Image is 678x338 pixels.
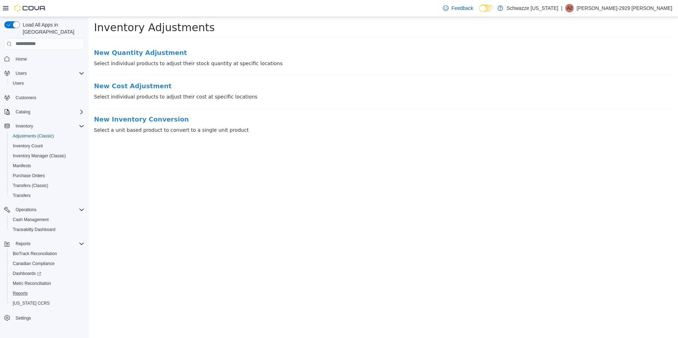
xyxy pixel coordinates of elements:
[567,4,572,12] span: A2
[10,79,84,88] span: Users
[10,79,27,88] a: Users
[10,279,84,288] span: Metrc Reconciliation
[10,142,46,150] a: Inventory Count
[7,298,87,308] button: [US_STATE] CCRS
[10,279,54,288] a: Metrc Reconciliation
[7,131,87,141] button: Adjustments (Classic)
[7,181,87,191] button: Transfers (Classic)
[13,183,48,188] span: Transfers (Classic)
[5,32,584,39] a: New Quantity Adjustment
[13,173,45,179] span: Purchase Orders
[10,132,57,140] a: Adjustments (Classic)
[1,92,87,103] button: Customers
[13,261,55,266] span: Canadian Compliance
[10,171,84,180] span: Purchase Orders
[13,69,84,78] span: Users
[10,215,84,224] span: Cash Management
[10,181,51,190] a: Transfers (Classic)
[10,132,84,140] span: Adjustments (Classic)
[13,240,84,248] span: Reports
[13,133,54,139] span: Adjustments (Classic)
[13,108,33,116] button: Catalog
[13,55,30,63] a: Home
[16,315,31,321] span: Settings
[16,241,30,247] span: Reports
[10,181,84,190] span: Transfers (Classic)
[13,251,57,257] span: BioTrack Reconciliation
[507,4,558,12] p: Schwazze [US_STATE]
[10,225,58,234] a: Traceabilty Dashboard
[10,249,84,258] span: BioTrack Reconciliation
[13,271,41,276] span: Dashboards
[5,4,126,17] span: Inventory Adjustments
[10,162,34,170] a: Manifests
[7,141,87,151] button: Inventory Count
[13,205,39,214] button: Operations
[10,269,84,278] span: Dashboards
[561,4,562,12] p: |
[13,163,31,169] span: Manifests
[451,5,473,12] span: Feedback
[7,151,87,161] button: Inventory Manager (Classic)
[13,291,28,296] span: Reports
[7,278,87,288] button: Metrc Reconciliation
[13,314,34,322] a: Settings
[16,123,33,129] span: Inventory
[5,76,584,84] p: Select individual products to adjust their cost at specific locations
[16,109,30,115] span: Catalog
[13,193,30,198] span: Transfers
[13,205,84,214] span: Operations
[10,249,60,258] a: BioTrack Reconciliation
[1,68,87,78] button: Users
[10,215,51,224] a: Cash Management
[13,240,33,248] button: Reports
[10,289,30,298] a: Reports
[13,93,84,102] span: Customers
[5,43,584,50] p: Select individual products to adjust their stock quantity at specific locations
[10,191,84,200] span: Transfers
[20,21,84,35] span: Load All Apps in [GEOGRAPHIC_DATA]
[1,54,87,64] button: Home
[10,259,57,268] a: Canadian Compliance
[10,152,84,160] span: Inventory Manager (Classic)
[5,109,584,117] p: Select a unit based product to convert to a single unit product
[7,215,87,225] button: Cash Management
[565,4,574,12] div: Adrian-2929 Telles
[1,312,87,323] button: Settings
[16,56,27,62] span: Home
[13,153,66,159] span: Inventory Manager (Classic)
[13,55,84,63] span: Home
[10,152,69,160] a: Inventory Manager (Classic)
[10,225,84,234] span: Traceabilty Dashboard
[7,259,87,269] button: Canadian Compliance
[10,171,48,180] a: Purchase Orders
[16,71,27,76] span: Users
[16,207,37,213] span: Operations
[13,227,55,232] span: Traceabilty Dashboard
[7,249,87,259] button: BioTrack Reconciliation
[13,122,36,130] button: Inventory
[1,239,87,249] button: Reports
[7,161,87,171] button: Manifests
[440,1,476,15] a: Feedback
[13,217,49,222] span: Cash Management
[5,99,584,106] a: New Inventory Conversion
[7,78,87,88] button: Users
[7,225,87,235] button: Traceabilty Dashboard
[13,94,39,102] a: Customers
[5,66,584,73] a: New Cost Adjustment
[10,142,84,150] span: Inventory Count
[10,259,84,268] span: Canadian Compliance
[1,121,87,131] button: Inventory
[14,5,46,12] img: Cova
[13,122,84,130] span: Inventory
[7,191,87,201] button: Transfers
[13,300,50,306] span: [US_STATE] CCRS
[7,269,87,278] a: Dashboards
[10,162,84,170] span: Manifests
[479,5,494,12] input: Dark Mode
[7,171,87,181] button: Purchase Orders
